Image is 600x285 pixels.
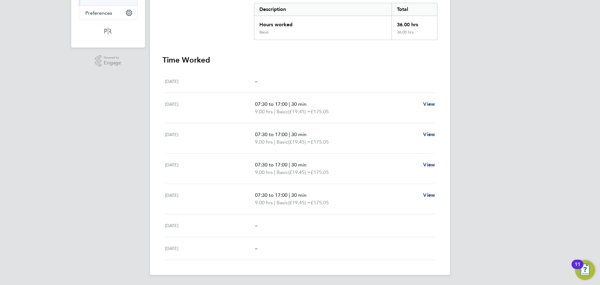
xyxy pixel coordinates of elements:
div: Total [392,3,437,16]
span: 9.00 hrs [255,139,273,145]
span: – [255,78,257,84]
span: – [255,245,257,251]
span: Engage [104,60,121,66]
span: View [423,131,435,137]
span: Basic [277,138,288,146]
div: [DATE] [165,131,255,146]
img: psrsolutions-logo-retina.png [102,26,114,36]
span: View [423,162,435,168]
h3: Time Worked [162,55,437,65]
span: Preferences [85,10,112,16]
span: £175.05 [311,200,329,206]
div: 36.00 hrs [392,30,437,40]
div: [DATE] [165,161,255,176]
span: (£19.45) = [288,109,311,115]
div: 36.00 hrs [392,16,437,30]
span: | [274,200,275,206]
a: Powered byEngage [95,55,122,67]
span: 07:30 to 17:00 [255,192,287,198]
div: Basic [259,30,269,35]
span: 9.00 hrs [255,169,273,175]
span: | [289,131,290,137]
a: View [423,161,435,169]
span: £175.05 [311,139,329,145]
span: Basic [277,108,288,115]
span: 07:30 to 17:00 [255,131,287,137]
span: (£19.45) = [288,139,311,145]
button: Open Resource Center, 11 new notifications [575,260,595,280]
div: [DATE] [165,100,255,115]
button: Preferences [79,6,137,20]
span: Powered by [104,55,121,60]
div: [DATE] [165,245,255,252]
span: | [289,192,290,198]
div: [DATE] [165,78,255,85]
div: [DATE] [165,222,255,229]
a: View [423,131,435,138]
span: 9.00 hrs [255,109,273,115]
span: | [274,109,275,115]
div: Hours worked [254,16,392,30]
span: (£19.45) = [288,169,311,175]
a: Go to home page [79,26,137,36]
a: View [423,191,435,199]
span: (£19.45) = [288,200,311,206]
div: [DATE] [165,191,255,206]
span: 30 min [291,192,307,198]
span: | [274,169,275,175]
span: Basic [277,199,288,206]
span: View [423,101,435,107]
span: Basic [277,169,288,176]
div: Summary [254,3,437,40]
span: 07:30 to 17:00 [255,101,287,107]
span: – [255,222,257,228]
span: £175.05 [311,169,329,175]
a: View [423,100,435,108]
span: 30 min [291,131,307,137]
div: Description [254,3,392,16]
div: 11 [575,264,580,272]
span: 07:30 to 17:00 [255,162,287,168]
span: £175.05 [311,109,329,115]
span: View [423,192,435,198]
span: 30 min [291,101,307,107]
span: 30 min [291,162,307,168]
span: | [289,101,290,107]
span: | [274,139,275,145]
span: | [289,162,290,168]
span: 9.00 hrs [255,200,273,206]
